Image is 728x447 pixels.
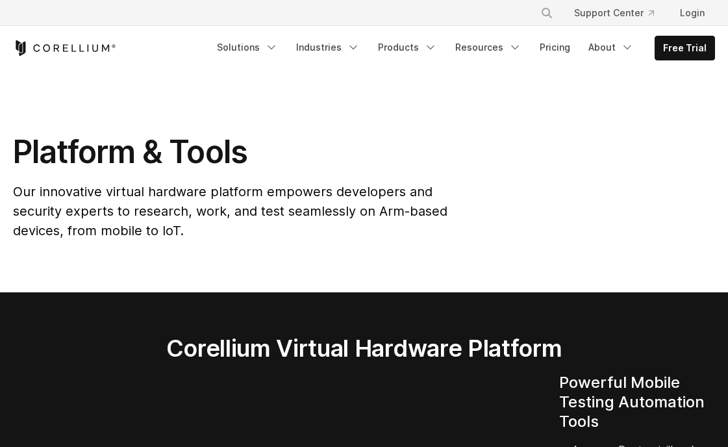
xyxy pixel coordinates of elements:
[370,36,445,59] a: Products
[209,36,715,60] div: Navigation Menu
[655,36,714,60] a: Free Trial
[559,373,715,431] h4: Powerful Mobile Testing Automation Tools
[670,1,715,25] a: Login
[13,40,116,56] a: Corellium Home
[535,1,559,25] button: Search
[532,36,578,59] a: Pricing
[134,334,594,363] h2: Corellium Virtual Hardware Platform
[288,36,368,59] a: Industries
[209,36,286,59] a: Solutions
[13,133,472,172] h1: Platform & Tools
[525,1,715,25] div: Navigation Menu
[564,1,664,25] a: Support Center
[581,36,642,59] a: About
[447,36,529,59] a: Resources
[13,184,447,238] span: Our innovative virtual hardware platform empowers developers and security experts to research, wo...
